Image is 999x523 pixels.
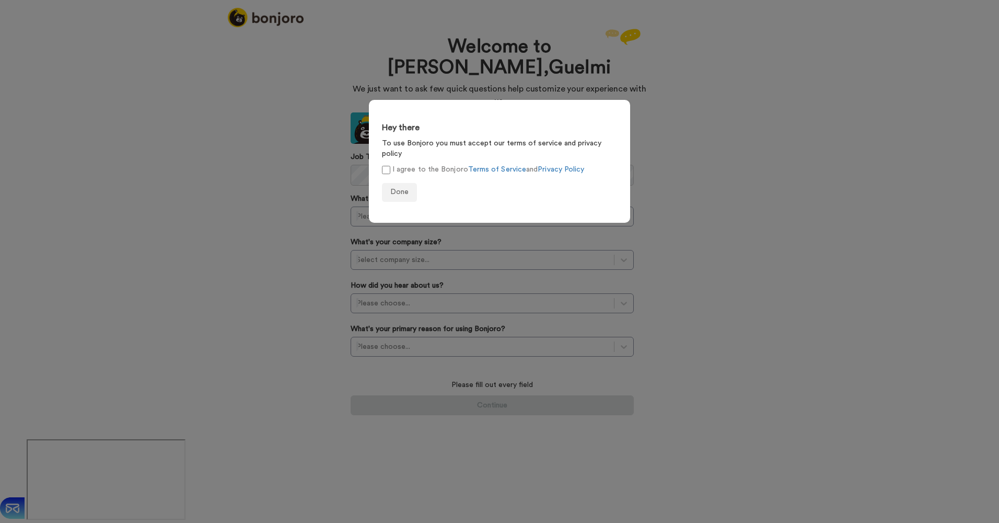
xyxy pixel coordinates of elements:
h3: Hey there [382,123,617,133]
span: Done [390,188,409,196]
a: Terms of Service [468,166,526,173]
font: I agree to the Bonjoro and [392,166,584,173]
button: Done [382,183,417,202]
p: To use Bonjoro you must accept our terms of service and privacy policy [382,138,617,159]
input: I agree to the BonjoroTerms of ServiceandPrivacy Policy [382,166,390,174]
a: Privacy Policy [538,166,584,173]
